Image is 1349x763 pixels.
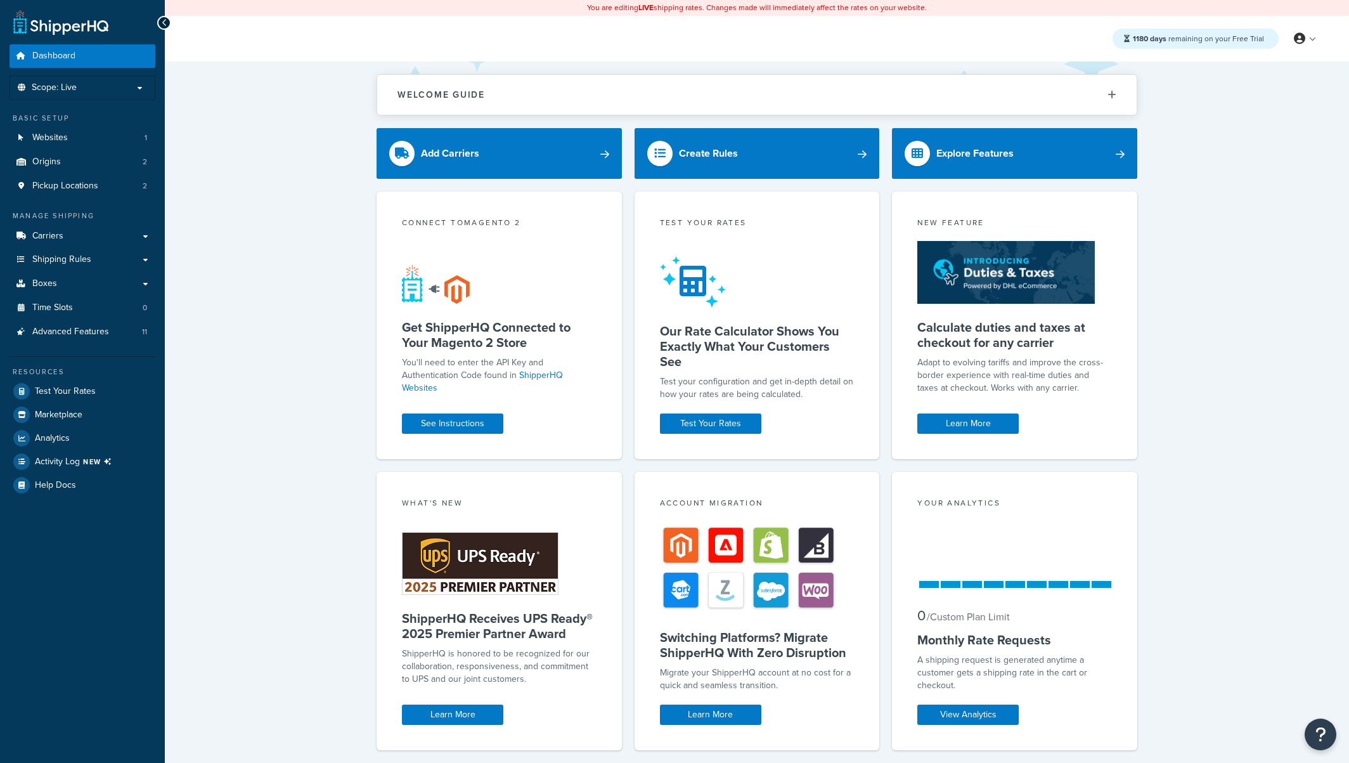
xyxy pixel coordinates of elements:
span: Marketplace [35,410,82,421]
a: Test Your Rates [660,414,761,434]
span: Scope: Live [32,82,77,93]
span: 11 [142,327,147,337]
h2: Welcome Guide [397,90,485,100]
span: 2 [143,181,147,192]
a: Advanced Features11 [10,320,155,344]
p: You'll need to enter the API Key and Authentication Code found in [402,356,597,395]
h5: Monthly Rate Requests [917,632,1112,648]
span: NEW [83,457,117,467]
li: Origins [10,150,155,174]
a: Analytics [10,427,155,450]
span: 0 [143,303,147,313]
span: 1 [145,133,147,143]
div: Create Rules [679,145,738,162]
div: Basic Setup [10,113,155,124]
a: Websites1 [10,126,155,150]
span: Boxes [32,278,57,289]
h5: Our Rate Calculator Shows You Exactly What Your Customers See [660,323,855,369]
span: Origins [32,157,61,167]
span: Advanced Features [32,327,109,337]
button: Open Resource Center [1305,719,1336,750]
span: 0 [917,605,926,626]
span: Activity Log [35,453,117,470]
a: Origins2 [10,150,155,174]
div: Add Carriers [421,145,479,162]
a: Learn More [402,705,503,725]
h5: Get ShipperHQ Connected to Your Magento 2 Store [402,320,597,350]
a: Learn More [917,414,1019,434]
a: Activity LogNEW [10,450,155,473]
div: Resources [10,367,155,377]
a: Time Slots0 [10,296,155,320]
span: Carriers [32,231,63,242]
span: Time Slots [32,303,73,313]
a: See Instructions [402,414,503,434]
a: Add Carriers [377,128,622,179]
p: ShipperHQ is honored to be recognized for our collaboration, responsiveness, and commitment to UP... [402,648,597,686]
a: Create Rules [635,128,880,179]
a: Test Your Rates [10,380,155,403]
li: [object Object] [10,450,155,473]
li: Advanced Features [10,320,155,344]
button: Welcome Guide [377,75,1137,115]
div: New Feature [917,217,1112,232]
div: Connect to Magento 2 [402,217,597,232]
div: Test your rates [660,217,855,232]
p: Adapt to evolving tariffs and improve the cross-border experience with real-time duties and taxes... [917,356,1112,395]
h5: Calculate duties and taxes at checkout for any carrier [917,320,1112,350]
div: Your Analytics [917,497,1112,512]
img: connect-shq-magento-24cdf84b.svg [402,264,470,304]
span: remaining on your Free Trial [1133,33,1264,44]
a: Boxes [10,272,155,296]
strong: 1180 days [1133,33,1166,44]
span: Shipping Rules [32,254,91,265]
a: Explore Features [892,128,1137,179]
div: A shipping request is generated anytime a customer gets a shipping rate in the cart or checkout. [917,654,1112,692]
small: / Custom Plan Limit [927,610,1010,624]
span: Pickup Locations [32,181,98,192]
li: Pickup Locations [10,174,155,198]
a: Pickup Locations2 [10,174,155,198]
div: Account Migration [660,497,855,512]
div: Test your configuration and get in-depth detail on how your rates are being calculated. [660,375,855,401]
a: ShipperHQ Websites [402,368,563,395]
h5: ShipperHQ Receives UPS Ready® 2025 Premier Partner Award [402,611,597,641]
span: Help Docs [35,480,76,491]
a: Carriers [10,225,155,248]
span: Test Your Rates [35,386,96,397]
h5: Switching Platforms? Migrate ShipperHQ With Zero Disruption [660,630,855,660]
a: Dashboard [10,44,155,68]
li: Websites [10,126,155,150]
span: Analytics [35,433,70,444]
b: LIVE [638,2,654,13]
div: Explore Features [936,145,1014,162]
li: Time Slots [10,296,155,320]
span: Websites [32,133,68,143]
span: 2 [143,157,147,167]
a: Help Docs [10,474,155,497]
a: View Analytics [917,705,1019,725]
span: Dashboard [32,51,75,62]
div: Migrate your ShipperHQ account at no cost for a quick and seamless transition. [660,667,855,692]
div: What's New [402,497,597,512]
a: Learn More [660,705,761,725]
a: Shipping Rules [10,248,155,271]
div: Manage Shipping [10,211,155,221]
a: Marketplace [10,403,155,426]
